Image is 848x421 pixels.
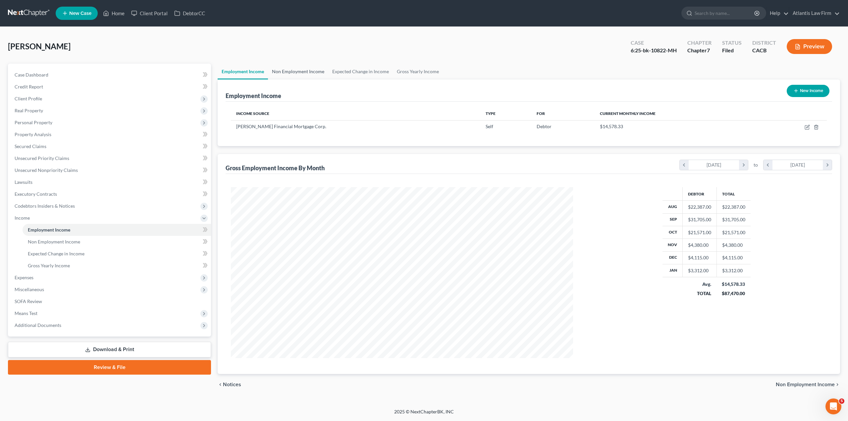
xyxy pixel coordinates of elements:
div: Employment Income [226,92,281,100]
span: Expenses [15,275,33,280]
td: $21,571.00 [716,226,751,238]
th: Dec [662,251,683,264]
div: Gross Employment Income By Month [226,164,325,172]
i: chevron_left [764,160,772,170]
a: SOFA Review [9,295,211,307]
span: [PERSON_NAME] [8,41,71,51]
div: Avg. [688,281,711,288]
span: Income Source [236,111,269,116]
div: $4,380.00 [688,242,711,248]
div: $3,312.00 [688,267,711,274]
span: Debtor [537,124,552,129]
div: [DATE] [772,160,823,170]
span: New Case [69,11,91,16]
a: Home [100,7,128,19]
div: Chapter [687,47,712,54]
a: Lawsuits [9,176,211,188]
span: Unsecured Nonpriority Claims [15,167,78,173]
button: chevron_left Notices [218,382,241,387]
span: Secured Claims [15,143,46,149]
a: Case Dashboard [9,69,211,81]
th: Jan [662,264,683,277]
a: Unsecured Nonpriority Claims [9,164,211,176]
i: chevron_left [218,382,223,387]
a: Employment Income [218,64,268,79]
span: Income [15,215,30,221]
td: $31,705.00 [716,213,751,226]
span: 7 [707,47,710,53]
div: Chapter [687,39,712,47]
td: $4,380.00 [716,239,751,251]
a: Employment Income [23,224,211,236]
a: Non Employment Income [268,64,328,79]
td: $4,115.00 [716,251,751,264]
span: Non Employment Income [28,239,80,244]
a: Atlantis Law Firm [789,7,840,19]
div: District [752,39,776,47]
span: $14,578.33 [600,124,623,129]
th: Debtor [682,187,716,200]
div: $22,387.00 [688,204,711,210]
a: Expected Change in Income [328,64,393,79]
a: Credit Report [9,81,211,93]
div: Case [631,39,677,47]
th: Total [716,187,751,200]
a: Gross Yearly Income [393,64,443,79]
th: Aug [662,201,683,213]
div: $87,470.00 [722,290,745,297]
div: 6:25-bk-10822-MH [631,47,677,54]
span: Current Monthly Income [600,111,656,116]
span: For [537,111,545,116]
input: Search by name... [695,7,755,19]
div: 2025 © NextChapterBK, INC [235,408,613,420]
div: [DATE] [689,160,739,170]
span: Real Property [15,108,43,113]
div: TOTAL [688,290,711,297]
div: $14,578.33 [722,281,745,288]
span: Additional Documents [15,322,61,328]
span: Expected Change in Income [28,251,84,256]
a: Client Portal [128,7,171,19]
i: chevron_right [835,382,840,387]
span: Lawsuits [15,179,32,185]
span: Employment Income [28,227,70,233]
span: Case Dashboard [15,72,48,78]
span: Non Employment Income [776,382,835,387]
i: chevron_left [680,160,689,170]
div: $31,705.00 [688,216,711,223]
span: Miscellaneous [15,287,44,292]
i: chevron_right [739,160,748,170]
div: Filed [722,47,742,54]
button: New Income [787,85,829,97]
a: Non Employment Income [23,236,211,248]
div: Status [722,39,742,47]
div: $21,571.00 [688,229,711,236]
span: Notices [223,382,241,387]
th: Oct [662,226,683,238]
td: $22,387.00 [716,201,751,213]
a: Gross Yearly Income [23,260,211,272]
a: Help [767,7,789,19]
a: Expected Change in Income [23,248,211,260]
th: Sep [662,213,683,226]
a: Executory Contracts [9,188,211,200]
a: Property Analysis [9,129,211,140]
span: Credit Report [15,84,43,89]
span: SOFA Review [15,298,42,304]
td: $3,312.00 [716,264,751,277]
span: Self [486,124,493,129]
i: chevron_right [823,160,832,170]
iframe: Intercom live chat [825,398,841,414]
div: $4,115.00 [688,254,711,261]
a: DebtorCC [171,7,208,19]
a: Review & File [8,360,211,375]
a: Unsecured Priority Claims [9,152,211,164]
button: Non Employment Income chevron_right [776,382,840,387]
span: Executory Contracts [15,191,57,197]
th: Nov [662,239,683,251]
span: [PERSON_NAME] Financial Mortgage Corp. [236,124,326,129]
span: Type [486,111,496,116]
a: Download & Print [8,342,211,357]
a: Secured Claims [9,140,211,152]
span: Personal Property [15,120,52,125]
